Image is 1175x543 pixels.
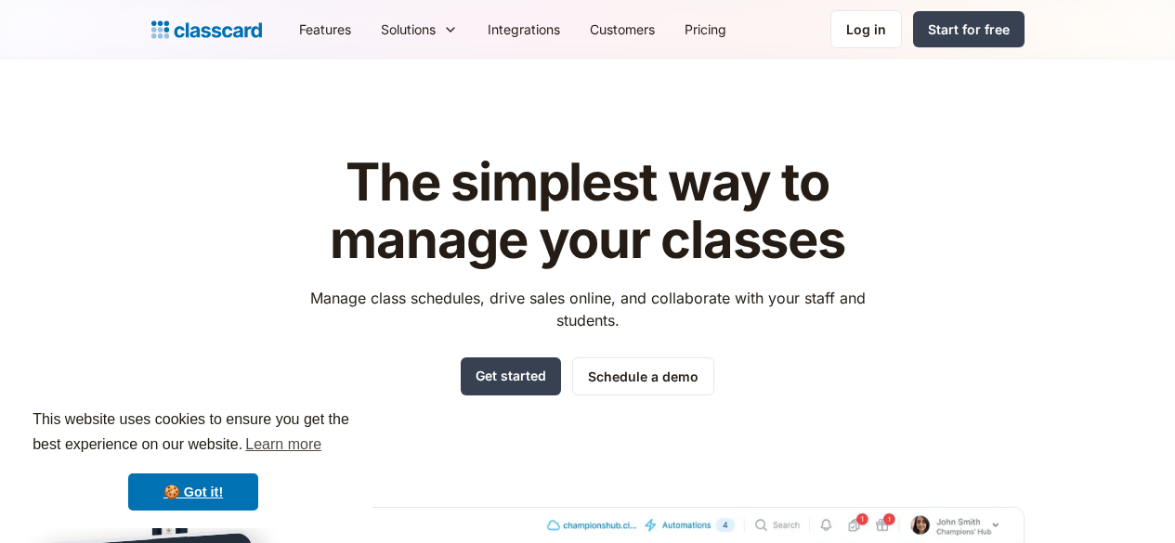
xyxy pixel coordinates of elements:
div: Start for free [928,19,1010,39]
div: Log in [846,19,886,39]
div: cookieconsent [15,391,372,528]
a: learn more about cookies [242,431,324,459]
a: Start for free [913,11,1025,47]
a: Schedule a demo [572,357,714,395]
a: Customers [575,8,670,50]
div: Solutions [381,19,436,39]
span: This website uses cookies to ensure you get the best experience on our website. [33,408,354,459]
a: Logo [151,17,262,43]
h1: The simplest way to manage your classes [293,154,882,268]
a: Integrations [473,8,575,50]
a: dismiss cookie message [128,473,258,511]
p: Manage class schedules, drive sales online, and collaborate with your staff and students. [293,287,882,331]
a: Features [284,8,366,50]
a: Get started [461,357,561,395]
div: Solutions [366,8,473,50]
a: Log in [830,10,902,48]
a: Pricing [670,8,741,50]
